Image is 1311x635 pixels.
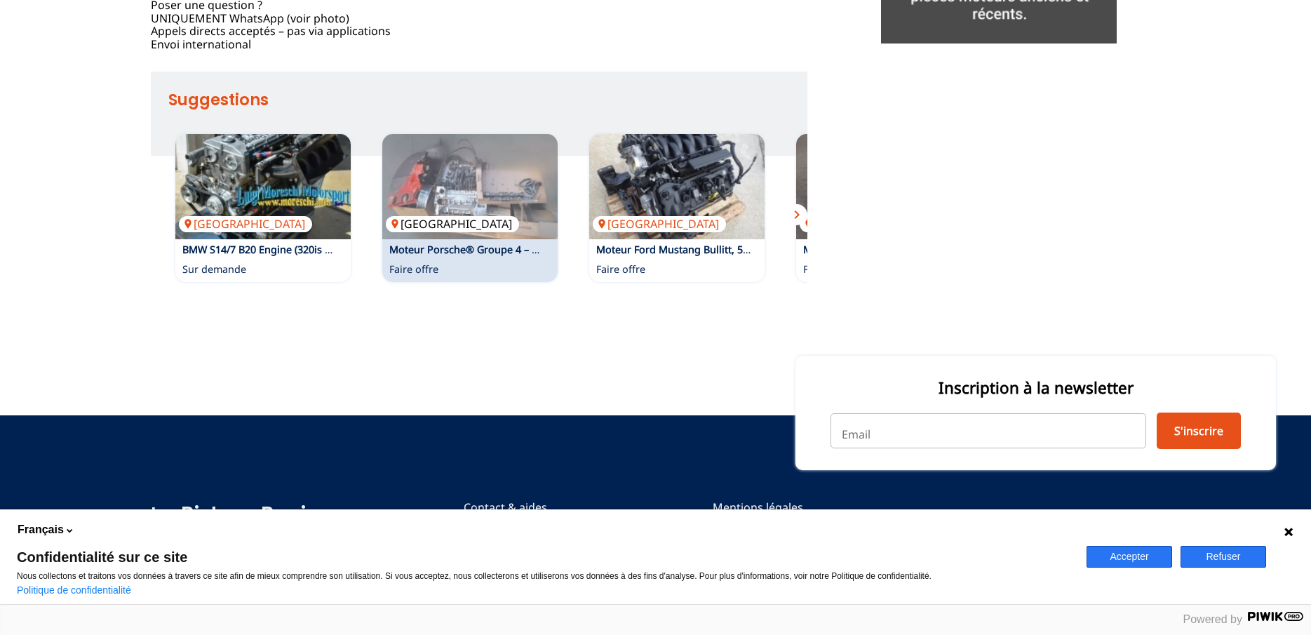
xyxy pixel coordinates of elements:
[182,243,405,256] a: BMW S14/7 B20 Engine (320is Superturing E30)
[175,134,351,239] img: BMW S14/7 B20 Engine (320is Superturing E30)
[796,134,972,239] a: Moteur bmw e9 gr2[GEOGRAPHIC_DATA]
[17,550,1070,564] span: Confidentialité sur ce site
[389,243,576,256] a: Moteur Porsche® Groupe 4 – Démonté
[464,500,581,515] a: Contact & aides
[1181,546,1266,568] button: Refuser
[831,413,1146,448] input: Email
[1157,413,1241,449] button: S'inscrire
[386,216,519,232] p: [GEOGRAPHIC_DATA]
[382,134,558,239] a: Moteur Porsche® Groupe 4 – Démonté[GEOGRAPHIC_DATA]
[175,134,351,239] a: BMW S14/7 B20 Engine (320is Superturing E30)[GEOGRAPHIC_DATA]
[589,134,765,239] img: Moteur Ford Mustang Bullitt, 5.0l V8, 460 cv, WU80
[182,262,246,276] p: Sur demande
[786,204,807,225] button: chevron_right
[17,571,1070,581] p: Nous collectons et traitons vos données à travers ce site afin de mieux comprendre son utilisatio...
[1183,613,1243,625] span: Powered by
[168,86,807,114] h2: Suggestions
[803,262,852,276] p: Faire offre
[179,216,312,232] p: [GEOGRAPHIC_DATA]
[18,522,64,537] span: Français
[151,500,333,528] a: LesPistons Racing
[1087,546,1172,568] button: Accepter
[796,134,972,239] img: Moteur bmw e9 gr2
[803,243,897,256] a: Moteur bmw e9 gr2
[788,206,805,223] span: chevron_right
[596,243,837,256] a: Moteur Ford Mustang Bullitt, 5.0l V8, 460 cv, WU80
[713,500,891,515] a: Mentions légales
[151,502,181,527] span: Les
[382,134,558,239] img: Moteur Porsche® Groupe 4 – Démonté
[389,262,438,276] p: Faire offre
[593,216,726,232] p: [GEOGRAPHIC_DATA]
[831,377,1241,399] p: Inscription à la newsletter
[596,262,645,276] p: Faire offre
[17,584,131,596] a: Politique de confidentialité
[589,134,765,239] a: Moteur Ford Mustang Bullitt, 5.0l V8, 460 cv, WU80[GEOGRAPHIC_DATA]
